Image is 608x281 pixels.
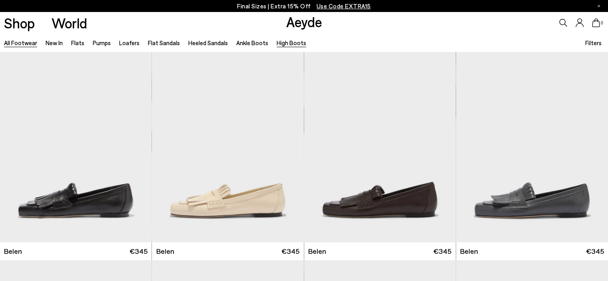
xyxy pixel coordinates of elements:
[304,242,456,260] a: Belen €345
[119,39,140,46] a: Loafers
[4,16,35,30] a: Shop
[46,39,63,46] a: New In
[304,52,456,242] a: 6 / 6 1 / 6 2 / 6 3 / 6 4 / 6 5 / 6 6 / 6 1 / 6 Next slide Previous slide
[592,18,600,27] a: 0
[52,16,87,30] a: World
[585,39,602,46] span: Filters
[152,242,303,260] a: Belen €345
[4,39,37,46] a: All Footwear
[586,246,604,256] span: €345
[456,52,607,242] img: Belen Tassel Loafers
[456,242,608,260] a: Belen €345
[188,39,228,46] a: Heeled Sandals
[308,246,326,256] span: Belen
[93,39,111,46] a: Pumps
[277,39,306,46] a: High Boots
[4,246,22,256] span: Belen
[286,13,322,30] a: Aeyde
[456,52,608,242] img: Belen Tassel Loafers
[237,1,371,11] p: Final Sizes | Extra 15% Off
[152,52,303,242] img: Belen Tassel Loafers
[130,246,148,256] span: €345
[460,246,478,256] span: Belen
[317,2,371,10] span: Navigate to /collections/ss25-final-sizes
[304,52,456,242] div: 1 / 6
[156,246,174,256] span: Belen
[148,39,180,46] a: Flat Sandals
[456,52,607,242] div: 2 / 6
[600,21,604,25] span: 0
[236,39,268,46] a: Ankle Boots
[433,246,451,256] span: €345
[281,246,299,256] span: €345
[304,52,456,242] img: Belen Tassel Loafers
[71,39,84,46] a: Flats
